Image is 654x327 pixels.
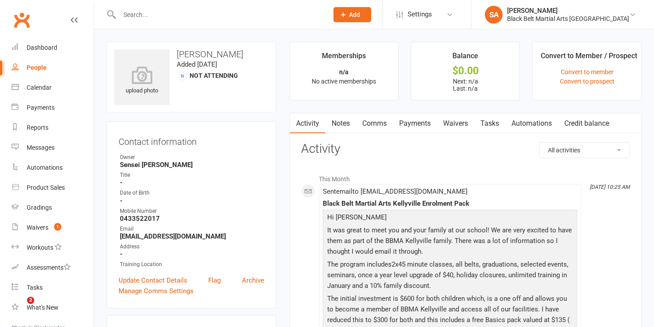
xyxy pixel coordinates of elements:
a: Notes [325,113,356,134]
div: Title [120,171,264,179]
a: Convert to prospect [560,78,614,85]
span: Add [349,11,360,18]
div: Address [120,243,264,251]
a: Reports [12,118,94,138]
strong: - [120,179,264,187]
time: Added [DATE] [177,60,217,68]
iframe: Intercom live chat [9,297,30,318]
h3: Contact information [119,133,264,147]
div: Owner [120,153,264,162]
div: Training Location [120,260,264,269]
a: Clubworx [11,9,33,31]
div: Payments [27,104,55,111]
div: upload photo [114,66,170,96]
span: Not Attending [190,72,238,79]
a: Payments [12,98,94,118]
a: Flag [208,275,221,286]
input: Search... [117,8,322,21]
strong: - [120,197,264,205]
div: Gradings [27,204,52,211]
div: Convert to Member / Prospect [541,50,637,66]
a: Manage Comms Settings [119,286,194,296]
a: Workouts [12,238,94,258]
a: Product Sales [12,178,94,198]
a: Waivers [437,113,474,134]
a: What's New [12,298,94,318]
div: Memberships [322,50,366,66]
span: Sent email to [EMAIL_ADDRESS][DOMAIN_NAME] [323,187,468,195]
strong: - [120,250,264,258]
a: Update Contact Details [119,275,187,286]
li: This Month [301,170,630,184]
div: What's New [27,304,59,311]
div: Mobile Number [120,207,264,215]
div: Balance [452,50,478,66]
span: 2 [27,297,34,304]
a: Assessments [12,258,94,278]
span: Settings [408,4,432,24]
div: Product Sales [27,184,65,191]
a: Automations [12,158,94,178]
div: [PERSON_NAME] [507,7,629,15]
div: Date of Birth [120,189,264,197]
div: SA [485,6,503,24]
div: Tasks [27,284,43,291]
a: Convert to member [561,68,614,76]
span: No active memberships [312,78,376,85]
a: Automations [505,113,558,134]
p: It was great to meet you and your family at our school! We are very excited to have them as part ... [325,225,575,259]
i: [DATE] 10:25 AM [590,184,630,190]
div: Assessments [27,264,71,271]
a: Credit balance [558,113,615,134]
div: Calendar [27,84,52,91]
strong: [EMAIL_ADDRESS][DOMAIN_NAME] [120,232,264,240]
strong: 0433522017 [120,215,264,223]
p: Next: n/a Last: n/a [419,78,511,92]
div: $0.00 [419,66,511,76]
a: Tasks [474,113,505,134]
div: Automations [27,164,63,171]
p: The program includes2x45 minute classes, all belts, graduations, selected events, seminars, once ... [325,259,575,293]
div: Reports [27,124,48,131]
a: Calendar [12,78,94,98]
a: Comms [356,113,393,134]
div: Black Belt Martial Arts Kellyville Enrolment Pack [323,200,577,207]
strong: Sensei [PERSON_NAME] [120,161,264,169]
a: Messages [12,138,94,158]
a: Waivers 1 [12,218,94,238]
span: 1 [54,223,61,231]
a: Payments [393,113,437,134]
a: People [12,58,94,78]
div: Dashboard [27,44,57,51]
div: Workouts [27,244,53,251]
p: Hi [PERSON_NAME] [325,212,575,225]
a: Gradings [12,198,94,218]
a: Activity [290,113,325,134]
div: Email [120,225,264,233]
a: Dashboard [12,38,94,58]
strong: n/a [339,68,349,76]
div: Waivers [27,224,48,231]
h3: [PERSON_NAME] [114,49,269,59]
button: Add [333,7,371,22]
div: People [27,64,47,71]
div: Black Belt Martial Arts [GEOGRAPHIC_DATA] [507,15,629,23]
a: Tasks [12,278,94,298]
h3: Activity [301,142,630,156]
div: Messages [27,144,55,151]
a: Archive [242,275,264,286]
